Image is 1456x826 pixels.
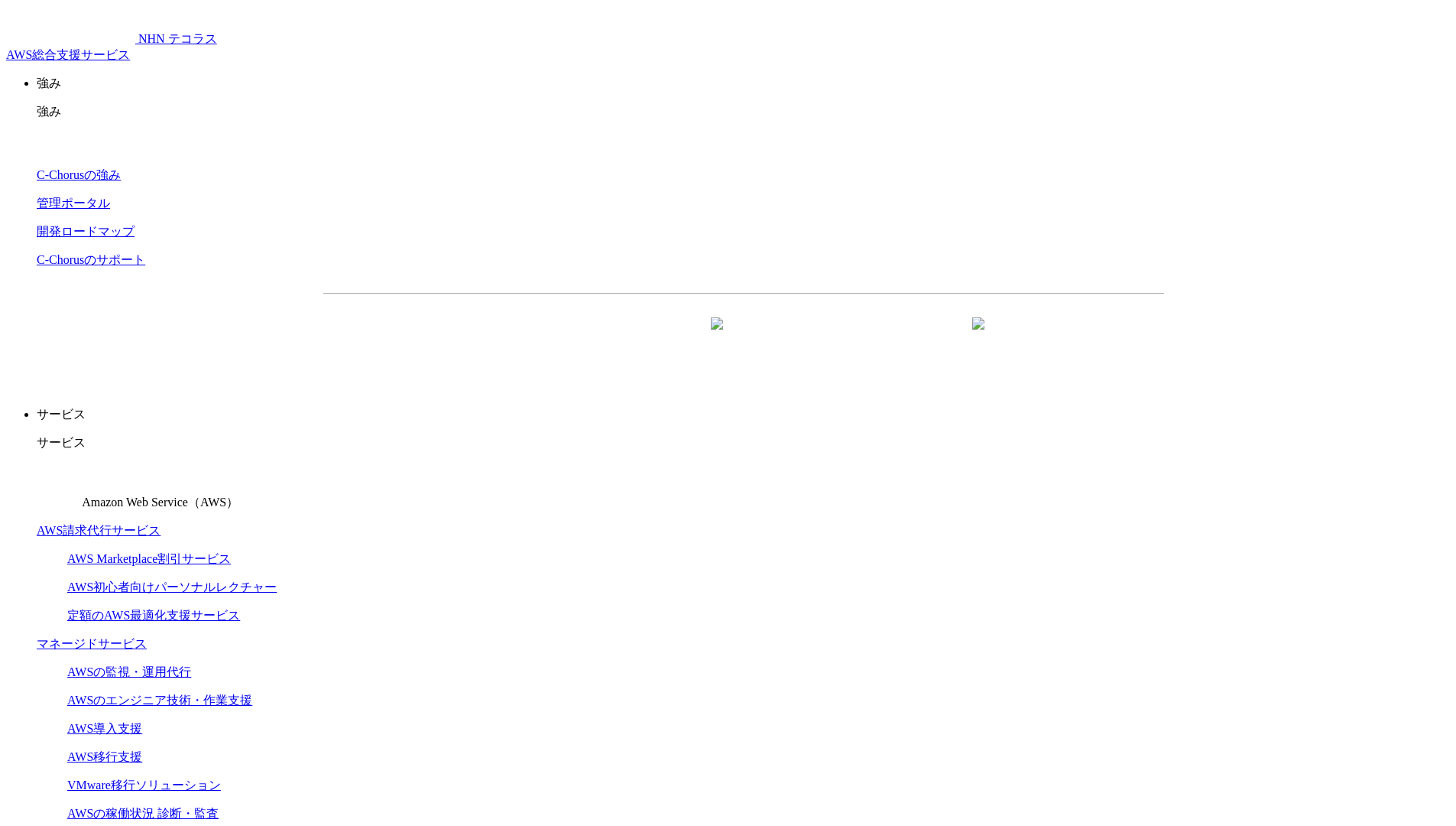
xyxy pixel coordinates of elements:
p: サービス [37,435,1450,451]
p: サービス [37,407,1450,423]
span: Amazon Web Service（AWS） [82,496,238,509]
img: 矢印 [972,317,984,357]
img: AWS総合支援サービス C-Chorus [6,6,135,43]
img: 矢印 [711,317,723,357]
a: 管理ポータル [37,197,110,210]
a: 資料を請求する [490,318,736,356]
a: AWS初心者向けパーソナルレクチャー [67,580,277,593]
a: AWS Marketplace割引サービス [67,552,231,565]
a: AWSのエンジニア技術・作業支援 [67,694,252,707]
a: VMware移行ソリューション [67,779,221,792]
a: C-Chorusのサポート [37,253,145,266]
p: 強み [37,104,1450,120]
img: Amazon Web Service（AWS） [37,463,79,506]
a: AWS請求代行サービス [37,524,161,537]
a: まずは相談する [751,318,997,356]
a: C-Chorusの強み [37,168,121,181]
p: 強み [37,76,1450,92]
a: AWS移行支援 [67,750,142,763]
a: マネージドサービス [37,637,147,650]
a: AWSの稼働状況 診断・監査 [67,807,219,820]
a: AWS総合支援サービス C-Chorus NHN テコラスAWS総合支援サービス [6,32,217,61]
a: AWSの監視・運用代行 [67,665,191,678]
a: 定額のAWS最適化支援サービス [67,609,240,622]
a: 開発ロードマップ [37,225,135,238]
a: AWS導入支援 [67,722,142,735]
